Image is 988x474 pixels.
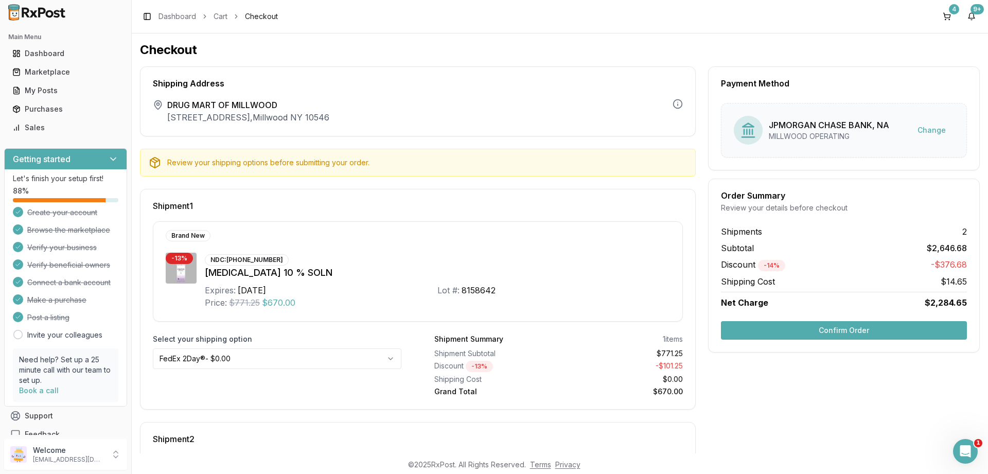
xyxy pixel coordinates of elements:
div: Expires: [205,284,236,296]
span: -$376.68 [931,258,967,271]
div: Payment Method [721,79,967,87]
span: 1 [974,439,982,447]
img: User avatar [10,446,27,463]
p: Welcome [33,445,104,455]
button: Marketplace [4,64,127,80]
h2: Main Menu [8,33,123,41]
a: Marketplace [8,63,123,81]
span: Checkout [245,11,278,22]
div: Shipment Subtotal [434,348,555,359]
div: Marketplace [12,67,119,77]
div: Review your shipping options before submitting your order. [167,157,687,168]
span: Shipments [721,225,762,238]
button: Sales [4,119,127,136]
div: Order Summary [721,191,967,200]
div: Brand New [166,230,210,241]
span: $670.00 [262,296,295,309]
p: [EMAIL_ADDRESS][DOMAIN_NAME] [33,455,104,464]
button: 9+ [963,8,980,25]
div: Shipping Cost [434,374,555,384]
a: Invite your colleagues [27,330,102,340]
span: $14.65 [941,275,967,288]
div: Shipment Summary [434,334,503,344]
a: Terms [530,460,551,469]
a: Dashboard [158,11,196,22]
div: [DATE] [238,284,266,296]
div: NDC: [PHONE_NUMBER] [205,254,289,266]
span: Shipment 2 [153,435,195,443]
span: $771.25 [229,296,260,309]
nav: breadcrumb [158,11,278,22]
span: Feedback [25,429,60,440]
div: $771.25 [563,348,683,359]
div: Discount [434,361,555,372]
button: 4 [939,8,955,25]
span: Post a listing [27,312,69,323]
span: DRUG MART OF MILLWOOD [167,99,329,111]
div: - $101.25 [563,361,683,372]
div: $670.00 [563,387,683,397]
div: $0.00 [563,374,683,384]
span: Subtotal [721,242,754,254]
p: Let's finish your setup first! [13,173,118,184]
h3: Getting started [13,153,70,165]
div: JPMORGAN CHASE BANK, NA [769,119,889,131]
div: [MEDICAL_DATA] 10 % SOLN [205,266,670,280]
button: Dashboard [4,45,127,62]
span: Verify beneficial owners [27,260,110,270]
a: Book a call [19,386,59,395]
div: 8158642 [462,284,496,296]
span: Verify your business [27,242,97,253]
iframe: Intercom live chat [953,439,978,464]
img: RxPost Logo [4,4,70,21]
div: My Posts [12,85,119,96]
img: Jublia 10 % SOLN [166,253,197,284]
span: $2,646.68 [927,242,967,254]
div: Purchases [12,104,119,114]
p: [STREET_ADDRESS] , Millwood NY 10546 [167,111,329,124]
button: Change [909,121,954,139]
div: Sales [12,122,119,133]
a: Dashboard [8,44,123,63]
span: Connect a bank account [27,277,111,288]
div: Price: [205,296,227,309]
div: - 13 % [166,253,193,264]
button: Support [4,407,127,425]
a: My Posts [8,81,123,100]
div: - 13 % [466,361,493,372]
label: Select your shipping option [153,334,401,344]
span: Discount [721,259,785,270]
div: Lot #: [437,284,460,296]
span: Make a purchase [27,295,86,305]
div: 4 [949,4,959,14]
a: Purchases [8,100,123,118]
div: Dashboard [12,48,119,59]
span: $2,284.65 [925,296,967,309]
div: - 14 % [758,260,785,271]
span: Shipment 1 [153,202,193,210]
div: Grand Total [434,387,555,397]
div: MILLWOOD OPERATING [769,131,889,142]
p: Need help? Set up a 25 minute call with our team to set up. [19,355,112,385]
span: Shipping Cost [721,275,775,288]
button: Feedback [4,425,127,444]
a: Privacy [555,460,580,469]
span: 88 % [13,186,29,196]
div: Review your details before checkout [721,203,967,213]
button: Confirm Order [721,321,967,340]
button: Purchases [4,101,127,117]
a: Cart [214,11,227,22]
div: 1 items [663,334,683,344]
a: Sales [8,118,123,137]
span: Browse the marketplace [27,225,110,235]
h1: Checkout [140,42,980,58]
span: Create your account [27,207,97,218]
span: 2 [962,225,967,238]
div: Shipping Address [153,79,683,87]
span: Net Charge [721,297,768,308]
button: My Posts [4,82,127,99]
div: 9+ [971,4,984,14]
